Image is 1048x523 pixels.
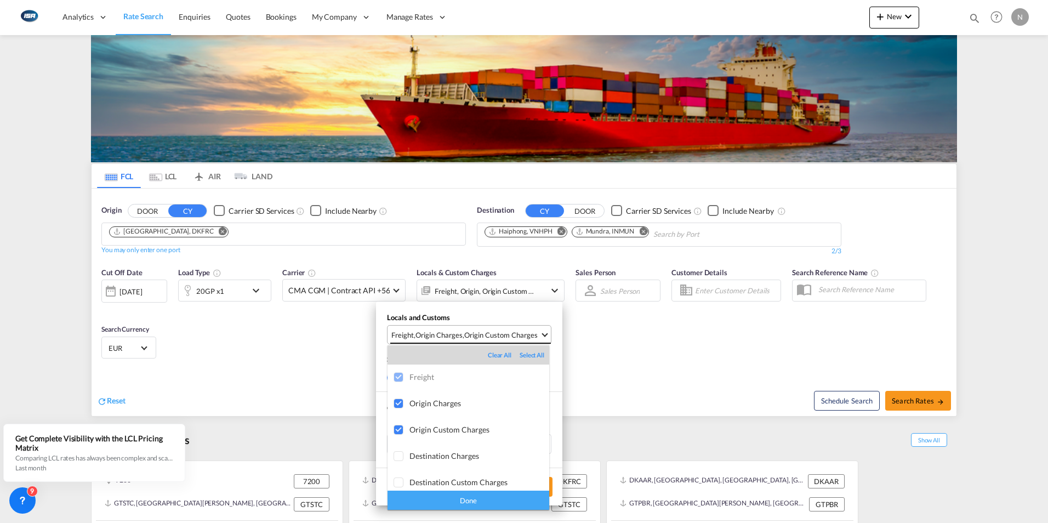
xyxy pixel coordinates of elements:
div: Done [388,491,549,510]
div: Freight [409,372,549,382]
div: Clear All [488,351,520,360]
div: Origin Custom Charges [409,425,549,434]
div: Select All [520,351,544,360]
div: Destination Charges [409,451,549,461]
div: Destination Custom Charges [409,477,549,487]
div: Origin Charges [409,399,549,408]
